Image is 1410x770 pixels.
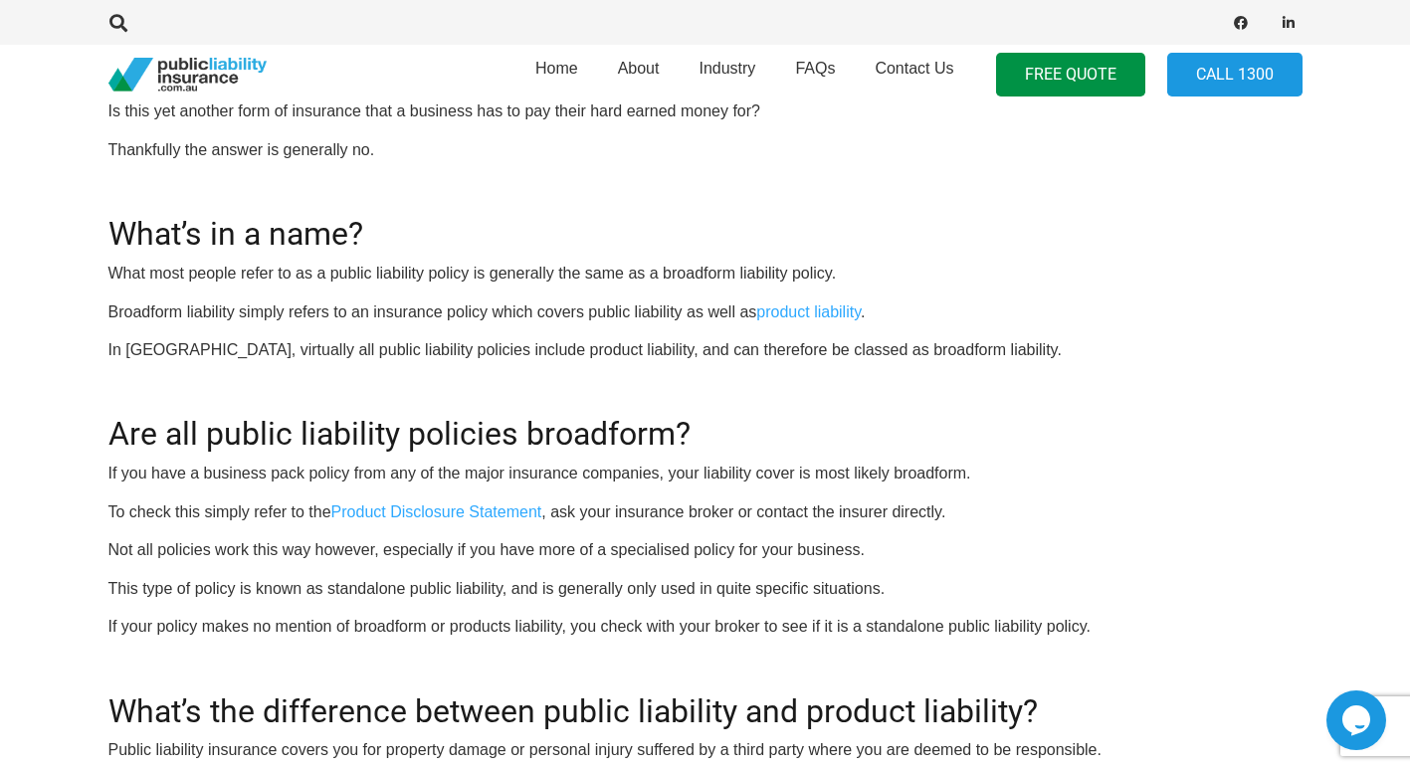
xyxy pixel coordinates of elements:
[1275,9,1303,37] a: LinkedIn
[1227,9,1255,37] a: Facebook
[515,39,598,110] a: Home
[699,60,755,77] span: Industry
[775,39,855,110] a: FAQs
[756,303,861,320] a: product liability
[108,501,1303,523] p: To check this simply refer to the , ask your insurance broker or contact the insurer directly.
[108,301,1303,323] p: Broadform liability simply refers to an insurance policy which covers public liability as well as .
[679,39,775,110] a: Industry
[535,60,578,77] span: Home
[100,14,139,32] a: Search
[108,139,1303,161] p: Thankfully the answer is generally no.
[795,60,835,77] span: FAQs
[108,58,267,93] a: pli_logotransparent
[108,391,1303,453] h2: Are all public liability policies broadform?
[1167,53,1303,97] a: Call 1300
[618,60,660,77] span: About
[108,463,1303,484] p: If you have a business pack policy from any of the major insurance companies, your liability cove...
[108,191,1303,253] h2: What’s in a name?
[108,100,1303,122] p: Is this yet another form of insurance that a business has to pay their hard earned money for?
[331,503,542,520] a: Product Disclosure Statement
[855,39,973,110] a: Contact Us
[108,339,1303,361] p: In [GEOGRAPHIC_DATA], virtually all public liability policies include product liability, and can ...
[108,616,1303,638] p: If your policy makes no mention of broadform or products liability, you check with your broker to...
[108,578,1303,600] p: This type of policy is known as standalone public liability, and is generally only used in quite ...
[108,669,1303,730] h2: What’s the difference between public liability and product liability?
[598,39,680,110] a: About
[108,263,1303,285] p: What most people refer to as a public liability policy is generally the same as a broadform liabi...
[108,539,1303,561] p: Not all policies work this way however, especially if you have more of a specialised policy for y...
[108,739,1303,761] p: Public liability insurance covers you for property damage or personal injury suffered by a third ...
[875,60,953,77] span: Contact Us
[996,53,1145,97] a: FREE QUOTE
[1326,690,1390,750] iframe: chat widget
